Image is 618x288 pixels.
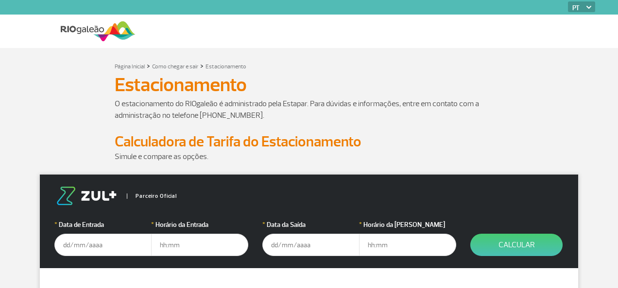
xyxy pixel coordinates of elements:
[54,220,152,230] label: Data de Entrada
[151,220,248,230] label: Horário da Entrada
[115,77,503,93] h1: Estacionamento
[115,98,503,121] p: O estacionamento do RIOgaleão é administrado pela Estapar. Para dúvidas e informações, entre em c...
[127,193,177,199] span: Parceiro Oficial
[359,220,456,230] label: Horário da [PERSON_NAME]
[54,234,152,256] input: dd/mm/aaaa
[470,234,563,256] button: Calcular
[54,187,119,205] img: logo-zul.png
[151,234,248,256] input: hh:mm
[147,60,150,71] a: >
[359,234,456,256] input: hh:mm
[206,63,246,70] a: Estacionamento
[262,220,360,230] label: Data da Saída
[115,151,503,162] p: Simule e compare as opções.
[115,63,145,70] a: Página Inicial
[115,133,503,151] h2: Calculadora de Tarifa do Estacionamento
[152,63,198,70] a: Como chegar e sair
[262,234,360,256] input: dd/mm/aaaa
[200,60,204,71] a: >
